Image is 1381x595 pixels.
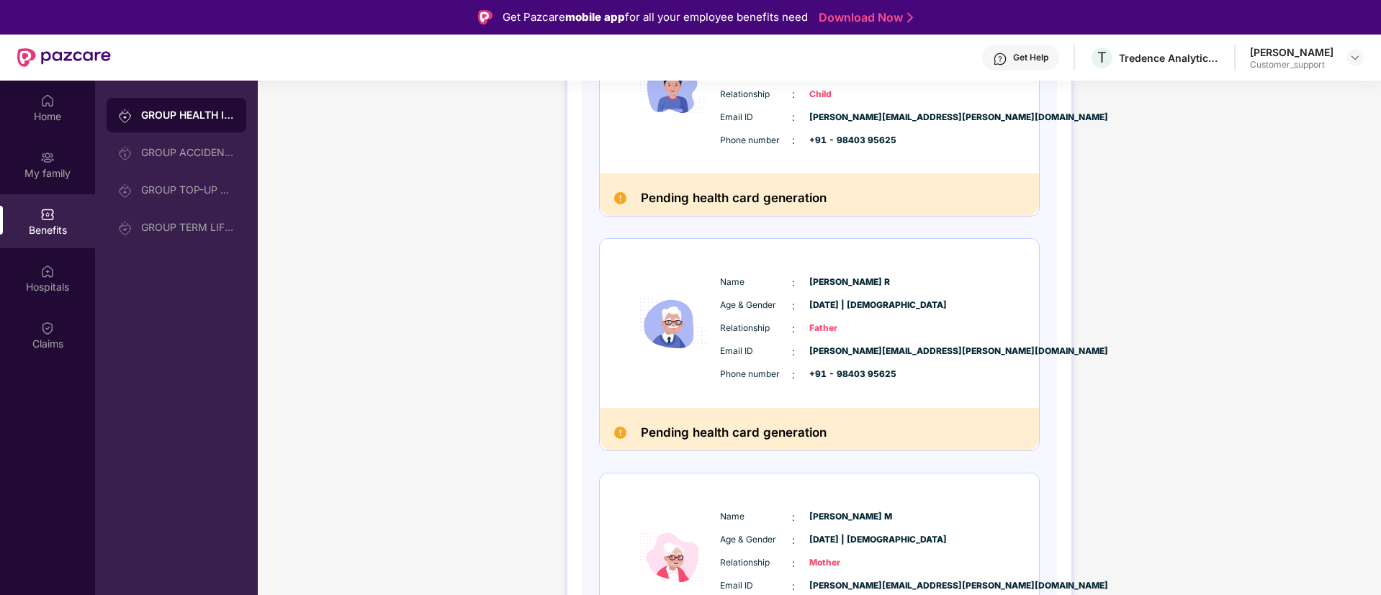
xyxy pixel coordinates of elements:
[907,10,913,25] img: Stroke
[993,52,1007,66] img: svg+xml;base64,PHN2ZyBpZD0iSGVscC0zMngzMiIgeG1sbnM9Imh0dHA6Ly93d3cudzMub3JnLzIwMDAvc3ZnIiB3aWR0aD...
[1250,59,1333,71] div: Customer_support
[1119,51,1220,65] div: Tredence Analytics Solutions Private Limited
[17,48,111,67] img: New Pazcare Logo
[1013,52,1048,63] div: Get Help
[565,10,625,24] strong: mobile app
[1097,49,1107,66] span: T
[503,9,808,26] div: Get Pazcare for all your employee benefits need
[1349,52,1361,63] img: svg+xml;base64,PHN2ZyBpZD0iRHJvcGRvd24tMzJ4MzIiIHhtbG5zPSJodHRwOi8vd3d3LnczLm9yZy8yMDAwL3N2ZyIgd2...
[478,10,492,24] img: Logo
[819,10,909,25] a: Download Now
[1250,45,1333,59] div: [PERSON_NAME]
